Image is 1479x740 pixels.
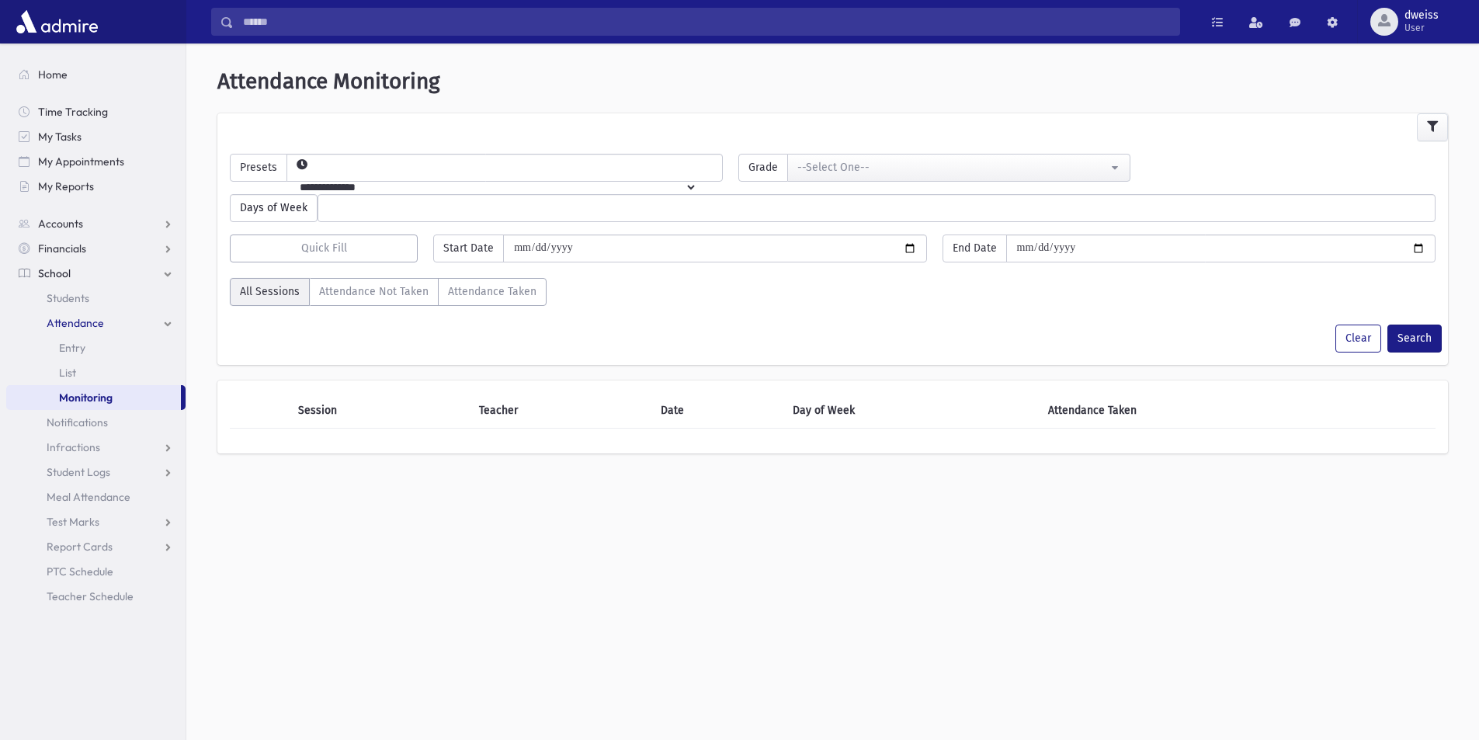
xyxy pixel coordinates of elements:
a: List [6,360,186,385]
span: School [38,266,71,280]
a: My Tasks [6,124,186,149]
div: --Select One-- [797,159,1107,175]
label: Attendance Taken [438,278,547,306]
span: dweiss [1404,9,1439,22]
a: Student Logs [6,460,186,485]
button: Clear [1335,325,1381,353]
span: Time Tracking [38,105,108,119]
a: Entry [6,335,186,360]
a: Meal Attendance [6,485,186,509]
th: Day of Week [783,393,1038,429]
span: Teacher Schedule [47,589,134,603]
span: Student Logs [47,465,110,479]
button: Search [1387,325,1442,353]
span: Notifications [47,415,108,429]
a: Home [6,62,186,87]
span: My Reports [38,179,94,193]
span: Presets [230,154,287,182]
span: List [59,366,76,380]
span: Infractions [47,440,100,454]
span: My Tasks [38,130,82,144]
span: Home [38,68,68,82]
a: Infractions [6,435,186,460]
th: Attendance Taken [1039,393,1377,429]
a: Attendance [6,311,186,335]
span: Test Marks [47,515,99,529]
span: End Date [943,235,1007,262]
span: Report Cards [47,540,113,554]
label: Attendance Not Taken [309,278,439,306]
span: Attendance [47,316,104,330]
a: My Appointments [6,149,186,174]
button: Quick Fill [230,235,418,262]
label: All Sessions [230,278,310,306]
input: Search [234,8,1179,36]
a: Report Cards [6,534,186,559]
span: Start Date [433,235,504,262]
a: Financials [6,236,186,261]
a: Accounts [6,211,186,236]
a: My Reports [6,174,186,199]
a: Time Tracking [6,99,186,124]
span: My Appointments [38,155,124,168]
span: Students [47,291,89,305]
img: AdmirePro [12,6,102,37]
th: Teacher [470,393,651,429]
button: --Select One-- [787,154,1130,182]
a: Teacher Schedule [6,584,186,609]
a: PTC Schedule [6,559,186,584]
a: Students [6,286,186,311]
span: Monitoring [59,391,113,405]
span: Entry [59,341,85,355]
span: User [1404,22,1439,34]
a: School [6,261,186,286]
a: Test Marks [6,509,186,534]
span: Grade [738,154,788,182]
a: Notifications [6,410,186,435]
div: AttTaken [230,278,547,312]
span: Attendance Monitoring [217,68,440,94]
span: Meal Attendance [47,490,130,504]
th: Session [289,393,470,429]
span: Accounts [38,217,83,231]
span: Financials [38,241,86,255]
span: Days of Week [230,194,318,222]
a: Monitoring [6,385,181,410]
span: PTC Schedule [47,565,113,578]
th: Date [651,393,783,429]
span: Quick Fill [301,241,347,255]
